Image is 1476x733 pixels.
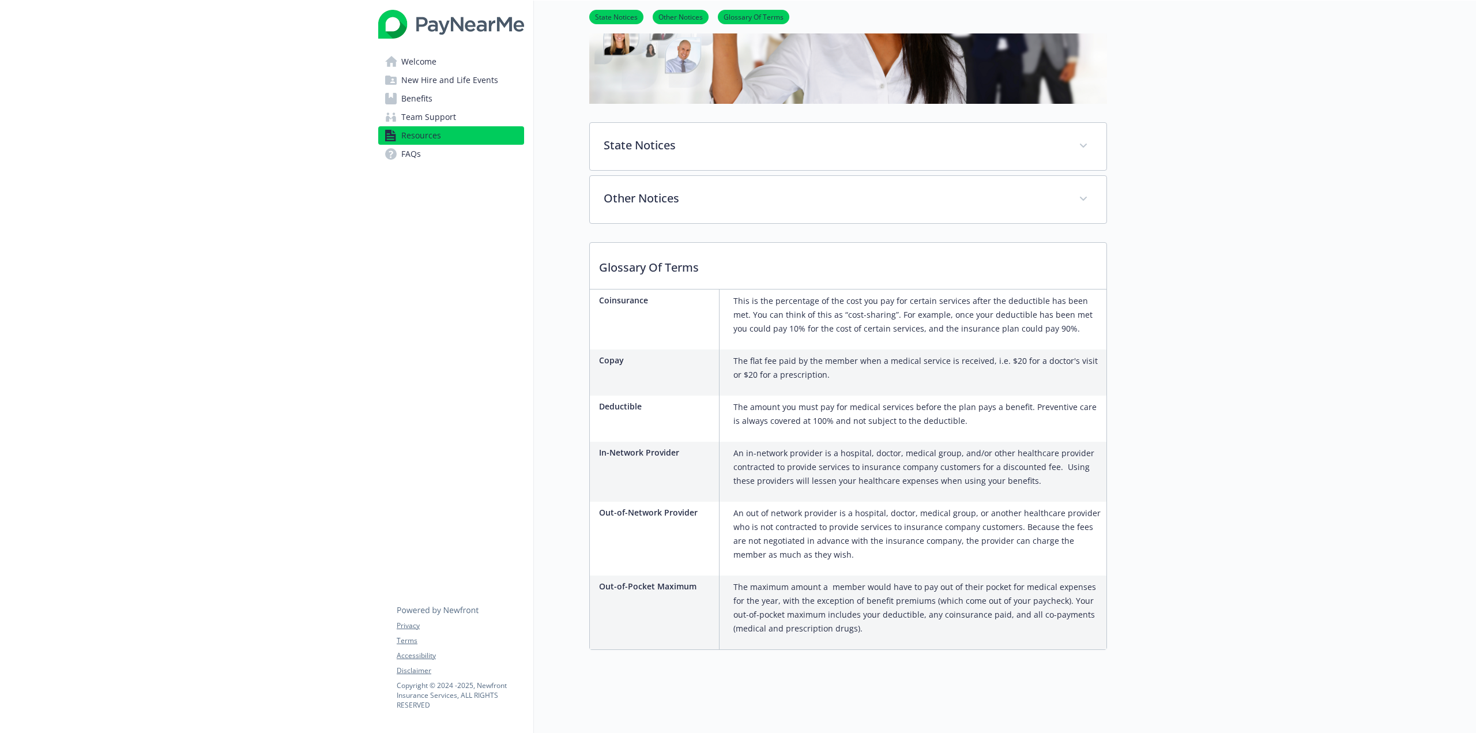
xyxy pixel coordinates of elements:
p: State Notices [604,137,1065,154]
p: In-Network Provider [599,446,714,458]
p: Out-of-Pocket Maximum [599,580,714,592]
p: Glossary Of Terms [590,243,1106,285]
p: Coinsurance [599,294,714,306]
p: An out of network provider is a hospital, doctor, medical group, or another healthcare provider w... [733,506,1102,562]
div: Other Notices [590,176,1106,223]
a: Welcome [378,52,524,71]
div: State Notices [590,123,1106,170]
p: Other Notices [604,190,1065,207]
a: Other Notices [653,11,709,22]
p: Deductible [599,400,714,412]
a: Terms [397,636,524,646]
p: This is the percentage of the cost you pay for certain services after the deductible has been met... [733,294,1102,336]
a: Resources [378,126,524,145]
p: The amount you must pay for medical services before the plan pays a benefit. Preventive care is a... [733,400,1102,428]
a: Privacy [397,621,524,631]
span: Team Support [401,108,456,126]
a: FAQs [378,145,524,163]
p: Copyright © 2024 - 2025 , Newfront Insurance Services, ALL RIGHTS RESERVED [397,681,524,710]
p: The flat fee paid by the member when a medical service is received, i.e. $20 for a doctor's visit... [733,354,1102,382]
span: FAQs [401,145,421,163]
span: Resources [401,126,441,145]
a: Accessibility [397,651,524,661]
p: Out-of-Network Provider [599,506,714,518]
a: Benefits [378,89,524,108]
a: New Hire and Life Events [378,71,524,89]
a: State Notices [589,11,643,22]
span: New Hire and Life Events [401,71,498,89]
span: Welcome [401,52,436,71]
a: Disclaimer [397,666,524,676]
a: Team Support [378,108,524,126]
p: Copay [599,354,714,366]
p: The maximum amount a member would have to pay out of their pocket for medical expenses for the ye... [733,580,1102,636]
a: Glossary Of Terms [718,11,789,22]
p: An in-network provider is a hospital, doctor, medical group, and/or other healthcare provider con... [733,446,1102,488]
span: Benefits [401,89,432,108]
